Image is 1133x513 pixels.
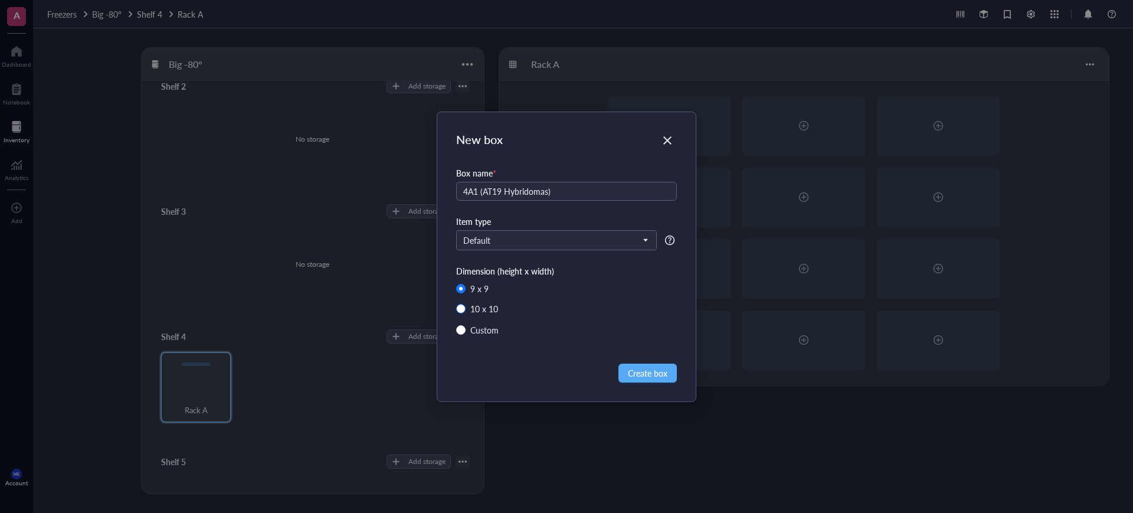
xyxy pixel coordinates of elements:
[463,235,647,246] span: Default
[456,182,677,201] input: e.g. DNA protein
[470,324,499,336] div: Custom
[456,131,677,148] div: New box
[658,133,677,148] span: Close
[618,364,677,383] button: Create box
[470,282,489,295] div: 9 x 9
[470,302,498,315] div: 10 x 10
[456,215,677,228] div: Item type
[628,367,667,380] span: Create box
[658,131,677,150] button: Close
[456,166,677,179] div: Box name
[456,264,677,277] div: Dimension (height x width)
